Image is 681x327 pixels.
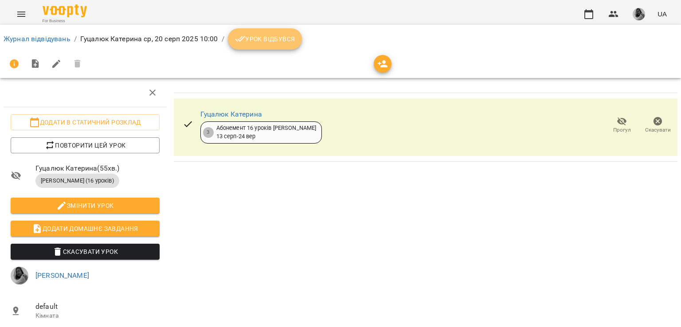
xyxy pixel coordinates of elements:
a: [PERSON_NAME] [35,271,89,280]
button: Урок відбувся [228,28,302,50]
button: Додати домашнє завдання [11,221,160,237]
button: Menu [11,4,32,25]
img: e5293e2da6ed50ac3e3312afa6d7e185.jpg [633,8,645,20]
button: Скасувати Урок [11,244,160,260]
span: Повторити цей урок [18,140,153,151]
span: Скасувати [645,126,671,134]
div: Абонемент 16 уроків [PERSON_NAME] 13 серп - 24 вер [216,124,317,140]
a: Журнал відвідувань [4,35,70,43]
span: Змінити урок [18,200,153,211]
li: / [222,34,224,44]
img: Voopty Logo [43,4,87,17]
button: Скасувати [640,113,676,138]
a: Гуцалюк Катерина [200,110,262,118]
span: Додати в статичний розклад [18,117,153,128]
span: default [35,301,160,312]
li: / [74,34,77,44]
p: Гуцалюк Катерина ср, 20 серп 2025 10:00 [80,34,218,44]
nav: breadcrumb [4,28,677,50]
span: Скасувати Урок [18,246,153,257]
span: For Business [43,18,87,24]
p: Кімната [35,311,160,320]
button: Прогул [604,113,640,138]
button: Змінити урок [11,198,160,214]
span: Прогул [613,126,631,134]
span: Гуцалюк Катерина ( 55 хв. ) [35,163,160,174]
div: 3 [203,127,214,138]
img: e5293e2da6ed50ac3e3312afa6d7e185.jpg [11,267,28,284]
button: Повторити цей урок [11,137,160,153]
button: Додати в статичний розклад [11,114,160,130]
span: [PERSON_NAME] (16 уроків) [35,177,119,185]
span: Урок відбувся [235,34,295,44]
span: Додати домашнє завдання [18,223,153,234]
button: UA [654,6,670,22]
span: UA [658,9,667,19]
